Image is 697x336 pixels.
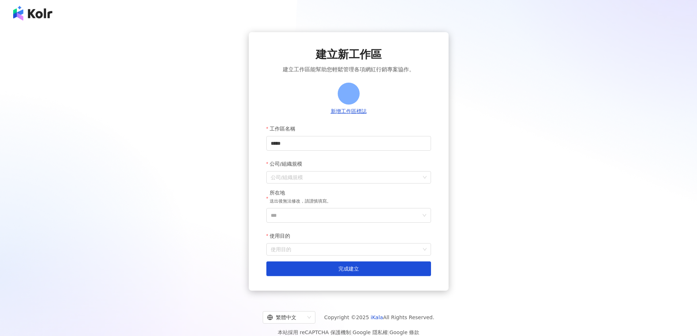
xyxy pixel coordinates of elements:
span: | [351,329,353,335]
div: 繁體中文 [267,312,304,323]
div: 所在地 [270,189,331,197]
span: 建立工作區能幫助您輕鬆管理各項網紅行銷專案協作。 [283,65,415,74]
a: Google 條款 [389,329,419,335]
button: 完成建立 [266,261,431,276]
p: 送出後無法修改，請謹慎填寫。 [270,198,331,205]
button: 新增工作區標誌 [329,107,369,116]
a: Google 隱私權 [353,329,388,335]
span: Copyright © 2025 All Rights Reserved. [324,313,434,322]
span: | [388,329,390,335]
label: 工作區名稱 [266,121,301,136]
a: iKala [371,314,383,320]
span: 完成建立 [338,266,359,272]
span: 建立新工作區 [316,47,382,62]
label: 使用目的 [266,229,296,243]
span: down [422,213,427,218]
img: logo [13,6,52,20]
label: 公司/組織規模 [266,156,308,171]
input: 工作區名稱 [266,136,431,151]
